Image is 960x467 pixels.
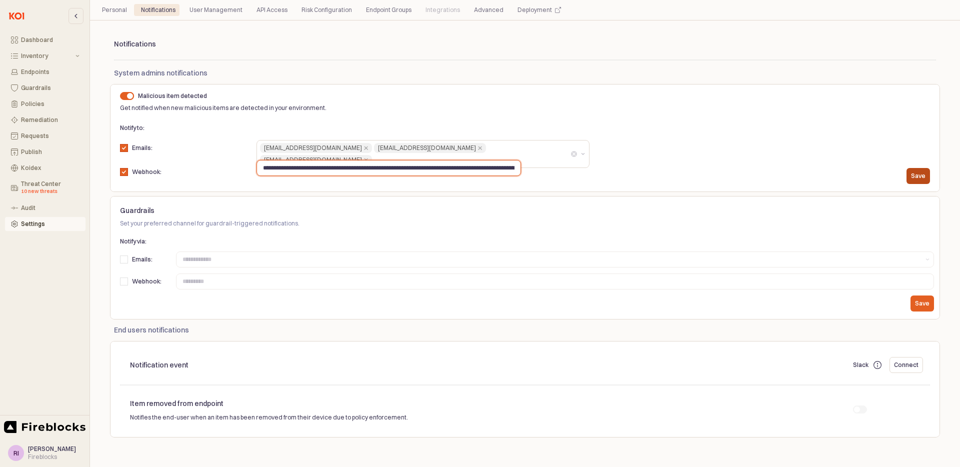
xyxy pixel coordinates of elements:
[132,144,152,151] span: Emails:
[915,299,929,307] p: Save
[5,65,85,79] button: Endpoints
[28,445,76,452] span: [PERSON_NAME]
[5,97,85,111] button: Policies
[378,143,476,153] div: [EMAIL_ADDRESS][DOMAIN_NAME]
[120,237,236,246] p: Notify via:
[141,4,175,16] div: Notifications
[21,148,79,155] div: Publish
[21,52,73,59] div: Inventory
[5,81,85,95] button: Guardrails
[5,201,85,215] button: Audit
[894,361,918,369] p: Connect
[264,155,362,165] div: [EMAIL_ADDRESS][DOMAIN_NAME]
[21,187,79,195] div: 10 new threats
[5,161,85,175] button: Koidex
[21,204,79,211] div: Audit
[21,116,79,123] div: Remediation
[132,255,152,263] span: Emails:
[132,168,161,175] span: Webhook:
[5,177,85,199] button: Threat Center
[425,4,460,16] div: Integrations
[250,4,293,16] div: API Access
[21,68,79,75] div: Endpoints
[577,140,589,167] button: Show suggestions
[889,357,923,373] button: Connect
[130,413,785,422] p: Notifies the end-user when an item has been removed from their device due to policy enforcement.
[364,146,368,150] div: Remove rido@fireblocks.com
[256,4,287,16] div: API Access
[8,445,24,461] button: RI
[132,277,161,285] span: Webhook:
[28,453,76,461] div: Fireblocks
[511,4,567,16] div: Deployment
[183,4,248,16] div: User Management
[571,151,577,157] button: Clear
[5,49,85,63] button: Inventory
[135,4,181,16] div: Notifications
[138,92,207,99] span: Malicious item detected
[21,84,79,91] div: Guardrails
[474,4,503,16] div: Advanced
[13,448,19,458] div: RI
[911,172,925,180] p: Save
[102,4,127,16] div: Personal
[120,205,154,216] p: Guardrails
[21,220,79,227] div: Settings
[130,398,363,409] p: Item removed from endpoint
[360,4,417,16] div: Endpoint Groups
[5,33,85,47] button: Dashboard
[120,103,453,112] p: Get notified when new malicious items are detected in your environment.
[906,168,930,184] button: Save
[120,219,930,228] p: Set your preferred channel for guardrail-triggered notifications.
[130,360,845,370] p: Notification event
[189,4,242,16] div: User Management
[5,129,85,143] button: Requests
[21,164,79,171] div: Koidex
[21,36,79,43] div: Dashboard
[295,4,358,16] div: Risk Configuration
[478,146,482,150] div: Remove mamsalem@fireblocks.com
[5,113,85,127] button: Remediation
[910,295,934,311] button: Save
[114,39,156,49] p: Notifications
[517,4,552,16] div: Deployment
[21,132,79,139] div: Requests
[419,4,466,16] div: Integrations
[114,68,294,78] p: System admins notifications
[5,145,85,159] button: Publish
[96,4,133,16] div: Personal
[21,180,79,195] div: Threat Center
[5,217,85,231] button: Settings
[114,325,294,335] p: End users notifications
[853,361,868,368] div: Slack
[468,4,509,16] div: Advanced
[301,4,352,16] div: Risk Configuration
[264,143,362,153] div: [EMAIL_ADDRESS][DOMAIN_NAME]
[921,252,933,267] button: Show suggestions
[120,123,316,132] p: Notify to:
[366,4,411,16] div: Endpoint Groups
[21,100,79,107] div: Policies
